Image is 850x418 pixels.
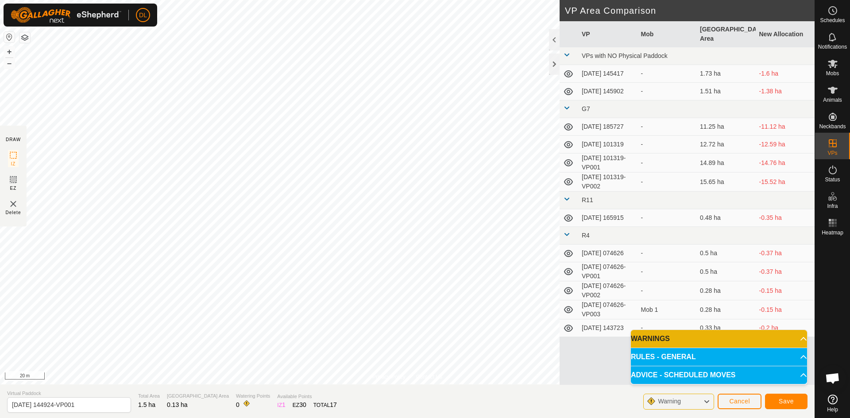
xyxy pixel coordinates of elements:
p-accordion-header: WARNINGS [631,330,807,348]
span: Warning [658,398,681,405]
span: Available Points [277,393,337,400]
span: DL [139,11,147,20]
td: -1.6 ha [756,65,815,83]
a: Help [815,391,850,416]
img: VP [8,199,19,209]
div: Open chat [819,365,846,391]
span: Delete [6,209,21,216]
span: Help [827,407,838,412]
td: -11.12 ha [756,118,815,136]
span: Mobs [826,71,839,76]
span: Infra [827,203,838,209]
span: Virtual Paddock [7,390,131,397]
td: -0.35 ha [756,209,815,227]
td: -15.52 ha [756,173,815,192]
span: Status [825,177,840,182]
span: Schedules [820,18,845,23]
td: [DATE] 074626-VP002 [578,281,637,300]
button: + [4,46,15,57]
div: - [641,249,693,258]
span: ADVICE - SCHEDULED MOVES [631,372,735,379]
td: [DATE] 074626-VP001 [578,262,637,281]
td: -0.2 ha [756,319,815,337]
td: [DATE] 101319 [578,136,637,153]
span: R4 [582,232,590,239]
td: 1.73 ha [696,65,756,83]
span: Notifications [818,44,847,50]
td: 11.25 ha [696,118,756,136]
span: Heatmap [822,230,843,235]
td: [DATE] 165915 [578,209,637,227]
span: VPs [827,150,837,156]
span: IZ [11,161,16,167]
div: - [641,87,693,96]
div: Mob 1 [641,305,693,314]
p-accordion-header: ADVICE - SCHEDULED MOVES [631,366,807,384]
span: R11 [582,196,593,203]
div: - [641,158,693,168]
td: 0.5 ha [696,245,756,262]
div: - [641,267,693,276]
td: 14.89 ha [696,153,756,173]
span: VPs with NO Physical Paddock [582,52,668,59]
button: Save [765,394,807,409]
td: -0.37 ha [756,262,815,281]
span: Neckbands [819,124,846,129]
div: - [641,122,693,131]
span: [GEOGRAPHIC_DATA] Area [167,392,229,400]
span: 1.5 ha [138,401,155,408]
div: EZ [293,400,306,410]
td: [DATE] 185727 [578,118,637,136]
td: -1.38 ha [756,83,815,100]
span: 0.13 ha [167,401,188,408]
td: 0.5 ha [696,262,756,281]
div: - [641,286,693,295]
span: Cancel [729,398,750,405]
td: [DATE] 145417 [578,65,637,83]
td: [DATE] 143723 [578,319,637,337]
div: DRAW [6,136,21,143]
button: Cancel [718,394,761,409]
span: WARNINGS [631,335,670,342]
a: Privacy Policy [372,373,406,381]
span: 17 [330,401,337,408]
td: -12.59 ha [756,136,815,153]
td: 0.48 ha [696,209,756,227]
span: Watering Points [236,392,270,400]
td: 12.72 ha [696,136,756,153]
td: [DATE] 101319-VP002 [578,173,637,192]
th: Mob [637,21,697,47]
div: - [641,323,693,333]
img: Gallagher Logo [11,7,121,23]
button: Map Layers [19,32,30,43]
span: 30 [299,401,306,408]
td: -0.15 ha [756,300,815,319]
span: 0 [236,401,240,408]
h2: VP Area Comparison [565,5,815,16]
span: 1 [282,401,286,408]
th: New Allocation [756,21,815,47]
div: TOTAL [313,400,337,410]
td: -0.37 ha [756,245,815,262]
td: 1.51 ha [696,83,756,100]
div: - [641,140,693,149]
span: Total Area [138,392,160,400]
td: [DATE] 074626 [578,245,637,262]
div: - [641,69,693,78]
span: Animals [823,97,842,103]
a: Contact Us [416,373,442,381]
button: Reset Map [4,32,15,42]
p-accordion-header: RULES - GENERAL [631,348,807,366]
th: VP [578,21,637,47]
td: 0.33 ha [696,319,756,337]
div: IZ [277,400,285,410]
span: Save [779,398,794,405]
button: – [4,58,15,69]
td: 15.65 ha [696,173,756,192]
span: EZ [10,185,17,192]
td: -0.15 ha [756,281,815,300]
div: - [641,213,693,222]
td: 0.28 ha [696,281,756,300]
span: G7 [582,105,590,112]
span: RULES - GENERAL [631,353,696,360]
